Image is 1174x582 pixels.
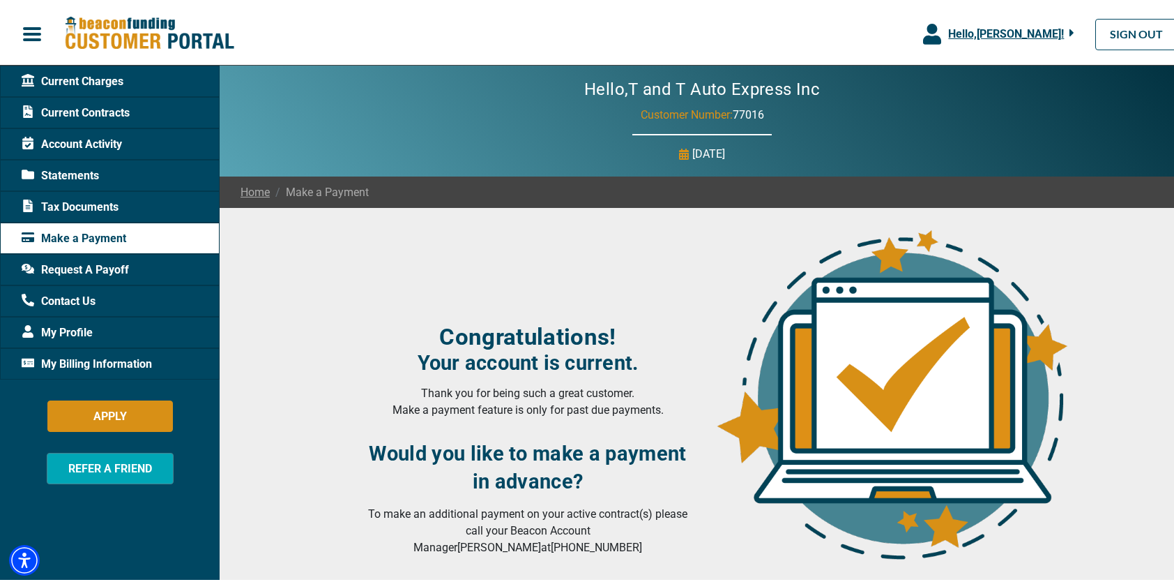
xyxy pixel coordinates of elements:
[22,70,123,87] span: Current Charges
[710,223,1072,557] img: account-upto-date.png
[22,102,130,119] span: Current Contracts
[22,196,119,213] span: Tax Documents
[64,13,234,49] img: Beacon Funding Customer Portal Logo
[362,437,694,493] h3: Would you like to make a payment in advance?
[270,181,369,198] span: Make a Payment
[542,77,862,97] h2: Hello, T and T Auto Express Inc
[362,503,694,553] p: To make an additional payment on your active contract(s) please call your Beacon Account Manager ...
[22,259,129,276] span: Request A Payoff
[22,227,126,244] span: Make a Payment
[641,105,733,119] span: Customer Number:
[22,165,99,181] span: Statements
[47,450,174,482] button: REFER A FRIEND
[362,382,694,416] p: Thank you for being such a great customer. Make a payment feature is only for past due payments.
[241,181,270,198] a: Home
[362,348,694,372] h4: Your account is current.
[733,105,764,119] span: 77016
[948,24,1064,38] span: Hello, [PERSON_NAME] !
[22,353,152,370] span: My Billing Information
[22,133,122,150] span: Account Activity
[9,542,40,573] div: Accessibility Menu
[22,322,93,338] span: My Profile
[22,290,96,307] span: Contact Us
[47,398,173,429] button: APPLY
[692,143,725,160] p: [DATE]
[362,320,694,348] h3: Congratulations!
